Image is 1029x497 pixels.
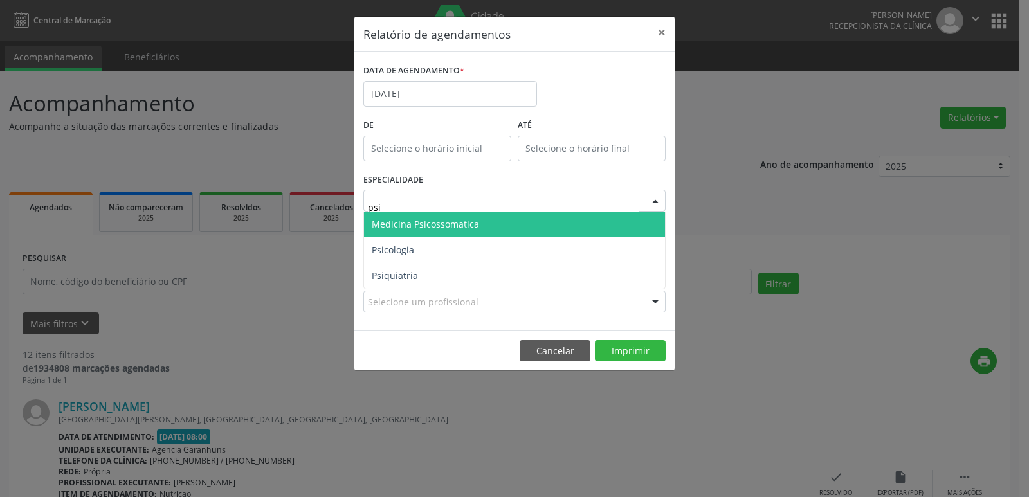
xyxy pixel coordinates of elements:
[518,116,666,136] label: ATÉ
[372,269,418,282] span: Psiquiatria
[368,295,478,309] span: Selecione um profissional
[363,81,537,107] input: Selecione uma data ou intervalo
[368,194,639,220] input: Seleciona uma especialidade
[595,340,666,362] button: Imprimir
[363,61,464,81] label: DATA DE AGENDAMENTO
[363,26,511,42] h5: Relatório de agendamentos
[518,136,666,161] input: Selecione o horário final
[363,136,511,161] input: Selecione o horário inicial
[372,244,414,256] span: Psicologia
[649,17,675,48] button: Close
[372,218,479,230] span: Medicina Psicossomatica
[363,116,511,136] label: De
[520,340,590,362] button: Cancelar
[363,170,423,190] label: ESPECIALIDADE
